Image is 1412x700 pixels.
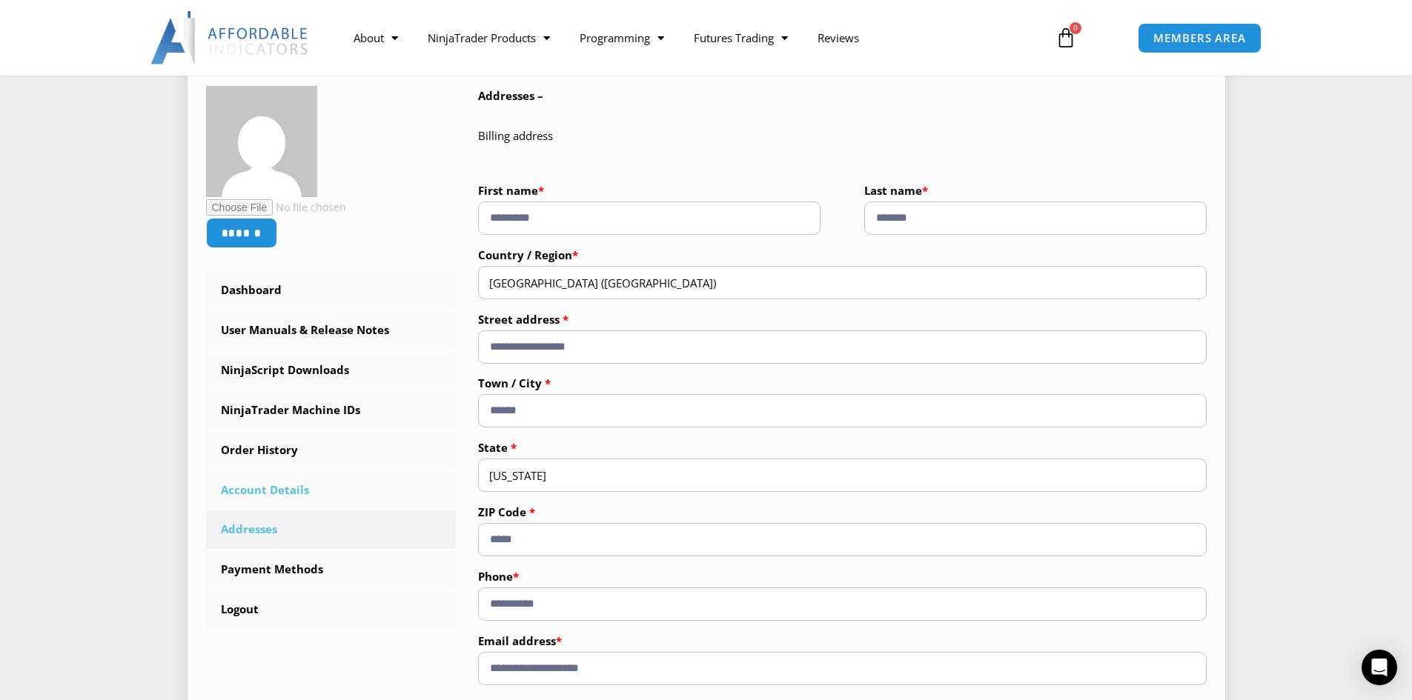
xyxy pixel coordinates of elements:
span: 0 [1070,22,1081,34]
span: MEMBERS AREA [1153,33,1246,44]
a: User Manuals & Release Notes [206,311,457,350]
label: Street address [478,308,1207,330]
a: Reviews [803,21,874,55]
label: ZIP Code [478,501,1207,523]
label: Country / Region [478,244,1207,266]
span: Texas [479,459,1206,493]
a: Logout [206,590,457,629]
a: Dashboard [206,271,457,310]
img: b8b8d5159882441eb8f5258b5de3edf606b92c25280c0b5b9ac9945a3d42c6b4 [206,86,317,197]
a: Payment Methods [206,550,457,589]
span: Country / Region [478,266,1207,299]
a: Futures Trading [679,21,803,55]
a: NinjaScript Downloads [206,351,457,390]
a: Programming [565,21,679,55]
label: First name [478,179,821,201]
a: Addresses [206,510,457,549]
a: 0 [1033,16,1098,59]
b: Addresses – [478,88,543,103]
span: United States (US) [479,267,1206,300]
nav: Menu [339,21,1038,55]
label: Phone [478,565,1207,587]
a: Order History [206,431,457,470]
label: Last name [864,179,1207,201]
nav: Account pages [206,271,457,629]
a: MEMBERS AREA [1138,23,1262,53]
a: Account Details [206,471,457,510]
img: LogoAI | Affordable Indicators – NinjaTrader [150,11,310,64]
div: Open Intercom Messenger [1362,650,1397,685]
label: Email address [478,630,1207,652]
a: About [339,21,413,55]
label: Town / City [478,372,1207,394]
h2: Billing address [478,129,1207,144]
a: NinjaTrader Products [413,21,565,55]
a: NinjaTrader Machine IDs [206,391,457,430]
label: State [478,436,1207,459]
span: State [478,459,1207,492]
